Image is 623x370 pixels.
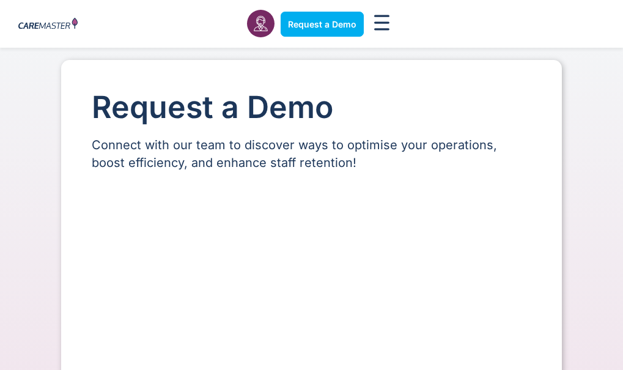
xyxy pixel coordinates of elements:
a: Request a Demo [281,12,364,37]
h1: Request a Demo [92,91,531,124]
span: Request a Demo [288,19,356,29]
div: Menu Toggle [370,11,393,37]
img: CareMaster Logo [18,18,78,31]
p: Connect with our team to discover ways to optimise your operations, boost efficiency, and enhance... [92,136,531,172]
